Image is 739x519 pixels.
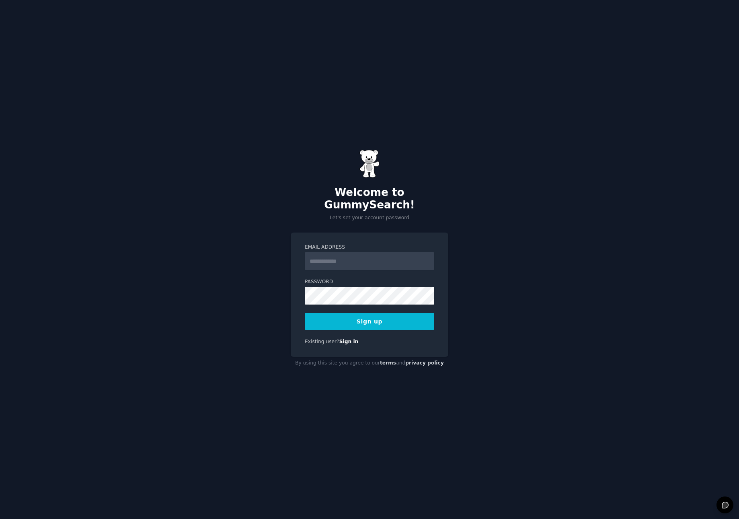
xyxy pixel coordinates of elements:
[291,357,448,370] div: By using this site you agree to our and
[339,339,359,344] a: Sign in
[291,186,448,212] h2: Welcome to GummySearch!
[405,360,444,366] a: privacy policy
[305,313,434,330] button: Sign up
[305,339,339,344] span: Existing user?
[359,150,380,178] img: Gummy Bear
[305,244,434,251] label: Email Address
[380,360,396,366] a: terms
[291,214,448,222] p: Let's set your account password
[305,278,434,286] label: Password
